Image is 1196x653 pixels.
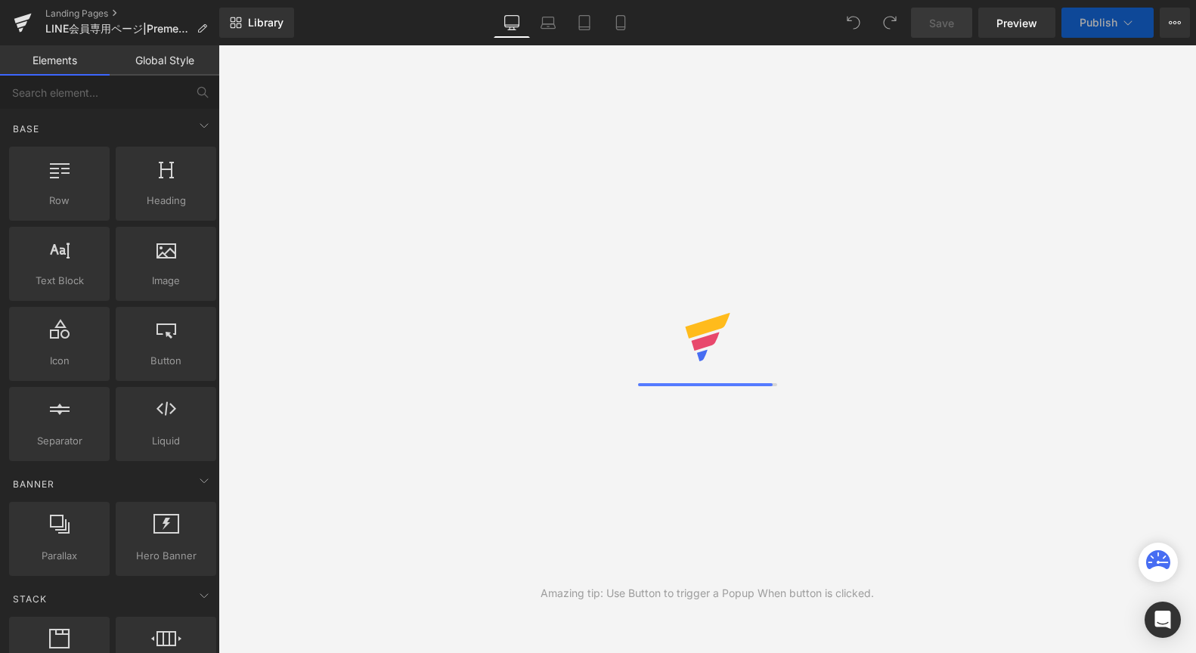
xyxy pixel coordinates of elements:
button: Publish [1061,8,1154,38]
span: Preview [996,15,1037,31]
span: Publish [1080,17,1117,29]
span: Save [929,15,954,31]
a: Landing Pages [45,8,219,20]
span: Parallax [14,548,105,564]
a: Desktop [494,8,530,38]
span: Separator [14,433,105,449]
a: Global Style [110,45,219,76]
a: Laptop [530,8,566,38]
div: Amazing tip: Use Button to trigger a Popup When button is clicked. [541,585,874,602]
span: Base [11,122,41,136]
button: More [1160,8,1190,38]
span: Liquid [120,433,212,449]
span: Stack [11,592,48,606]
button: Undo [838,8,869,38]
a: New Library [219,8,294,38]
span: Icon [14,353,105,369]
span: Row [14,193,105,209]
span: Library [248,16,284,29]
span: Heading [120,193,212,209]
span: Hero Banner [120,548,212,564]
span: Image [120,273,212,289]
span: Button [120,353,212,369]
a: Tablet [566,8,603,38]
a: Preview [978,8,1055,38]
button: Redo [875,8,905,38]
span: Text Block [14,273,105,289]
div: Open Intercom Messenger [1145,602,1181,638]
a: Mobile [603,8,639,38]
span: LINE会員専用ページ|PremelCake-プレメルケーキ|プレミアム生クリームのお取り寄せスイーツ [45,23,191,35]
span: Banner [11,477,56,491]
